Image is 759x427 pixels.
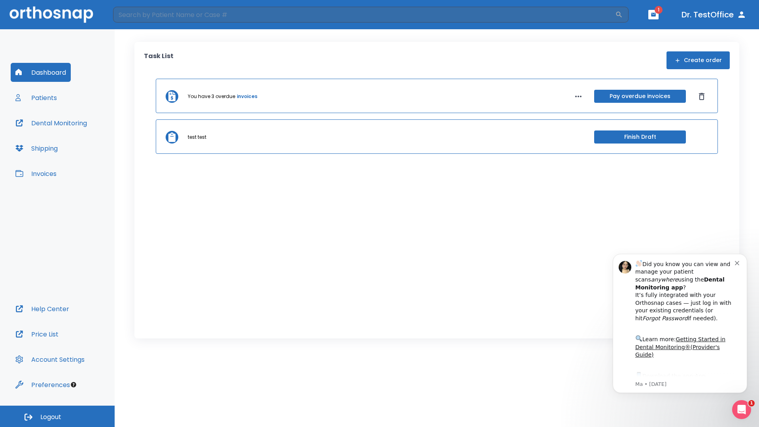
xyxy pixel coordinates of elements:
[666,51,730,69] button: Create order
[144,51,174,69] p: Task List
[11,375,75,394] button: Preferences
[11,164,61,183] button: Invoices
[134,17,140,23] button: Dismiss notification
[11,63,71,82] button: Dashboard
[11,299,74,318] button: Help Center
[34,139,134,146] p: Message from Ma, sent 3w ago
[601,242,759,406] iframe: Intercom notifications message
[113,7,615,23] input: Search by Patient Name or Case #
[11,325,63,344] button: Price List
[594,130,686,144] button: Finish Draft
[70,381,77,388] div: Tooltip anchor
[11,350,89,369] button: Account Settings
[237,93,257,100] a: invoices
[188,93,235,100] p: You have 3 overdue
[695,90,708,103] button: Dismiss
[34,131,105,145] a: App Store
[11,113,92,132] button: Dental Monitoring
[748,400,755,406] span: 1
[188,134,206,141] p: test test
[594,90,686,103] button: Pay overdue invoices
[9,6,93,23] img: Orthosnap
[678,8,750,22] button: Dr. TestOffice
[655,6,663,14] span: 1
[40,413,61,421] span: Logout
[11,88,62,107] button: Patients
[732,400,751,419] iframe: Intercom live chat
[34,129,134,169] div: Download the app: | ​ Let us know if you need help getting started!
[11,139,62,158] button: Shipping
